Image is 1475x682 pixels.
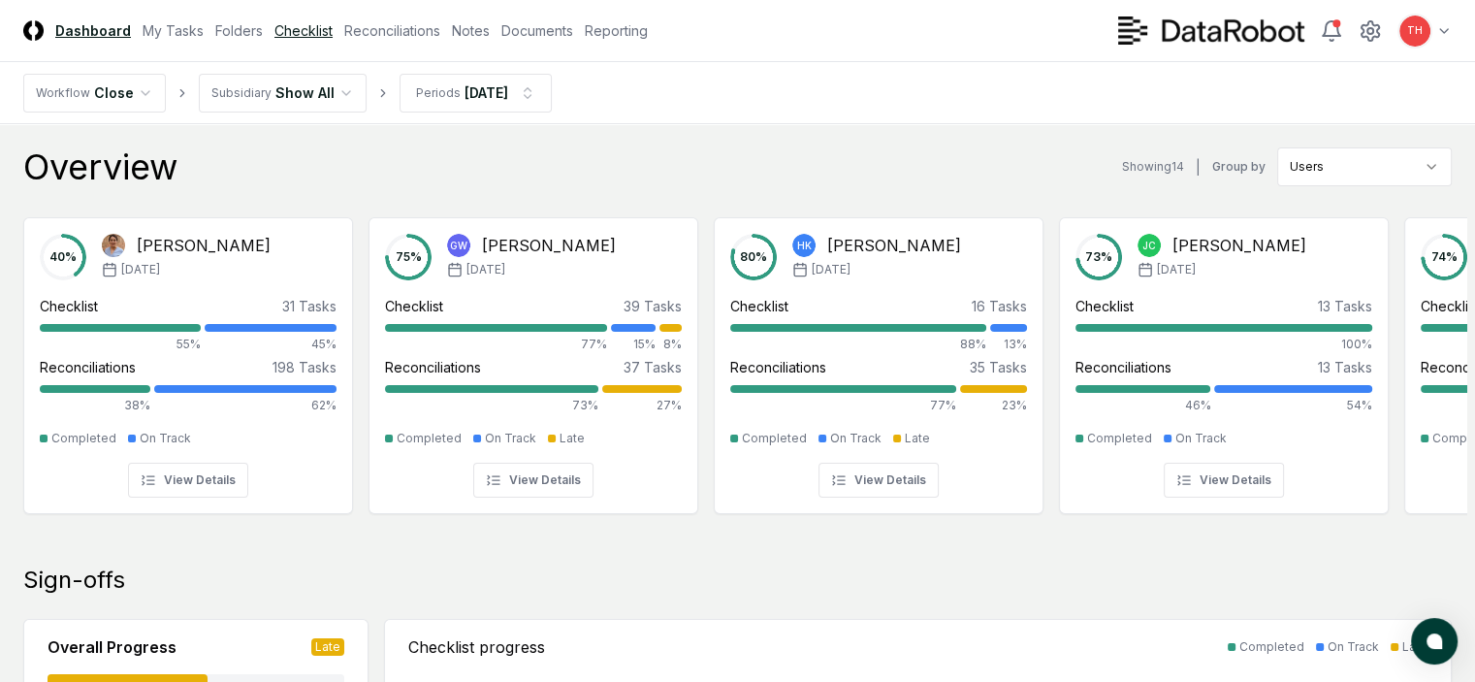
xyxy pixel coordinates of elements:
[1059,202,1389,514] a: 73%JC[PERSON_NAME][DATE]Checklist13 Tasks100%Reconciliations13 Tasks46%54%CompletedOn TrackView D...
[465,82,508,103] div: [DATE]
[205,336,337,353] div: 45%
[36,84,90,102] div: Workflow
[140,430,191,447] div: On Track
[215,20,263,41] a: Folders
[40,397,150,414] div: 38%
[1118,16,1304,45] img: DataRobot logo
[311,638,344,656] div: Late
[385,336,607,353] div: 77%
[659,336,682,353] div: 8%
[385,357,481,377] div: Reconciliations
[972,296,1027,316] div: 16 Tasks
[485,430,536,447] div: On Track
[1087,430,1152,447] div: Completed
[1402,638,1427,656] div: Late
[1318,296,1372,316] div: 13 Tasks
[1175,430,1227,447] div: On Track
[1214,397,1372,414] div: 54%
[1157,261,1196,278] span: [DATE]
[970,357,1027,377] div: 35 Tasks
[51,430,116,447] div: Completed
[1075,357,1171,377] div: Reconciliations
[1164,463,1284,498] button: View Details
[560,430,585,447] div: Late
[818,463,939,498] button: View Details
[102,234,125,257] img: Dina Abdelmageed
[23,20,44,41] img: Logo
[585,20,648,41] a: Reporting
[730,397,956,414] div: 77%
[466,261,505,278] span: [DATE]
[1075,296,1134,316] div: Checklist
[408,635,545,659] div: Checklist progress
[714,202,1043,514] a: 80%HK[PERSON_NAME][DATE]Checklist16 Tasks88%13%Reconciliations35 Tasks77%23%CompletedOn TrackLate...
[23,147,177,186] div: Overview
[369,202,698,514] a: 75%GW[PERSON_NAME][DATE]Checklist39 Tasks77%15%8%Reconciliations37 Tasks73%27%CompletedOn TrackLa...
[452,20,490,41] a: Notes
[905,430,930,447] div: Late
[730,357,826,377] div: Reconciliations
[624,296,682,316] div: 39 Tasks
[611,336,656,353] div: 15%
[48,635,176,659] div: Overall Progress
[211,84,272,102] div: Subsidiary
[55,20,131,41] a: Dashboard
[624,357,682,377] div: 37 Tasks
[730,336,986,353] div: 88%
[40,357,136,377] div: Reconciliations
[400,74,552,113] button: Periods[DATE]
[344,20,440,41] a: Reconciliations
[1407,23,1423,38] span: TH
[416,84,461,102] div: Periods
[1411,618,1458,665] button: atlas-launcher
[830,430,882,447] div: On Track
[274,20,333,41] a: Checklist
[40,296,98,316] div: Checklist
[282,296,337,316] div: 31 Tasks
[40,336,201,353] div: 55%
[1142,239,1156,253] span: JC
[1397,14,1432,49] button: TH
[143,20,204,41] a: My Tasks
[1212,161,1266,173] label: Group by
[450,239,467,253] span: GW
[742,430,807,447] div: Completed
[1318,357,1372,377] div: 13 Tasks
[602,397,682,414] div: 27%
[397,430,462,447] div: Completed
[501,20,573,41] a: Documents
[128,463,248,498] button: View Details
[1075,336,1372,353] div: 100%
[154,397,337,414] div: 62%
[23,74,552,113] nav: breadcrumb
[990,336,1027,353] div: 13%
[1239,638,1304,656] div: Completed
[812,261,850,278] span: [DATE]
[730,296,788,316] div: Checklist
[960,397,1027,414] div: 23%
[1172,234,1306,257] div: [PERSON_NAME]
[385,397,598,414] div: 73%
[121,261,160,278] span: [DATE]
[1196,157,1201,178] div: |
[473,463,593,498] button: View Details
[23,565,1452,596] div: Sign-offs
[137,234,271,257] div: [PERSON_NAME]
[23,202,353,514] a: 40%Dina Abdelmageed[PERSON_NAME][DATE]Checklist31 Tasks55%45%Reconciliations198 Tasks38%62%Comple...
[1075,397,1210,414] div: 46%
[797,239,812,253] span: HK
[385,296,443,316] div: Checklist
[1122,158,1184,176] div: Showing 14
[1328,638,1379,656] div: On Track
[482,234,616,257] div: [PERSON_NAME]
[273,357,337,377] div: 198 Tasks
[827,234,961,257] div: [PERSON_NAME]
